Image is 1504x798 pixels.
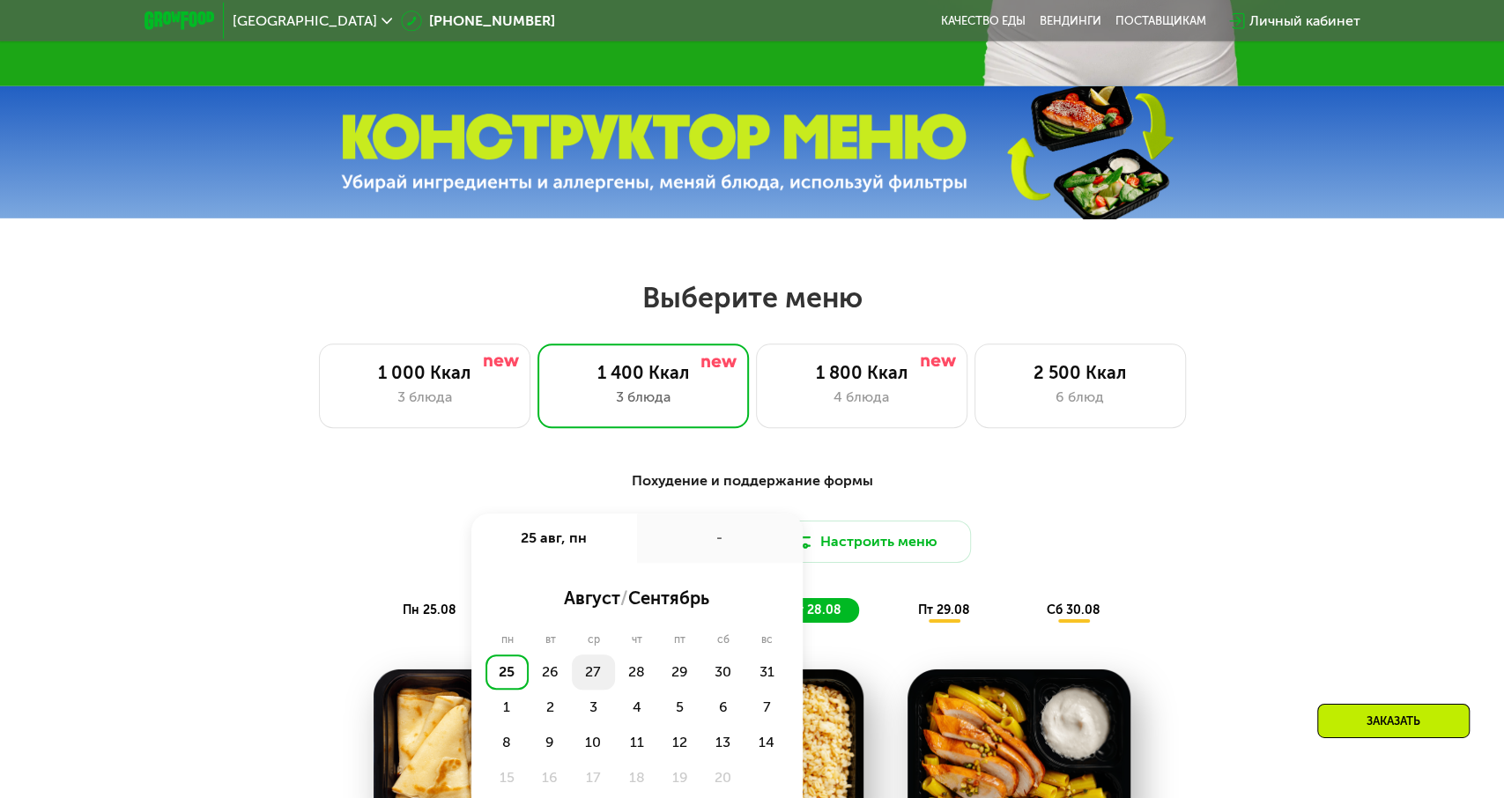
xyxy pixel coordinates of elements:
div: Личный кабинет [1249,11,1360,32]
div: 16 [529,760,572,795]
span: пн 25.08 [403,602,456,617]
div: 6 [701,690,745,725]
div: 15 [485,760,529,795]
div: 28 [615,654,658,690]
h2: Выберите меню [56,280,1448,315]
div: 19 [658,760,701,795]
div: 13 [701,725,745,760]
div: 9 [529,725,572,760]
div: 5 [658,690,701,725]
div: 4 [615,690,658,725]
div: 6 блюд [993,387,1167,408]
div: пт [658,633,701,647]
div: поставщикам [1115,14,1206,28]
div: Заказать [1317,704,1470,738]
div: 25 [485,654,529,690]
div: 1 [485,690,529,725]
div: 12 [658,725,701,760]
div: 4 блюда [774,387,949,408]
div: 7 [745,690,788,725]
span: [GEOGRAPHIC_DATA] [233,14,377,28]
div: 30 [701,654,745,690]
div: 3 блюда [556,387,730,408]
div: 31 [745,654,788,690]
div: ср [572,633,616,647]
div: 8 [485,725,529,760]
div: 11 [615,725,658,760]
div: 1 400 Ккал [556,362,730,383]
div: чт [616,633,658,647]
div: 29 [658,654,701,690]
div: 10 [572,725,615,760]
a: Вендинги [1040,14,1101,28]
button: Настроить меню [759,521,971,563]
div: Похудение и поддержание формы [231,470,1274,492]
div: сб [701,633,745,647]
div: 14 [745,725,788,760]
div: 1 800 Ккал [774,362,949,383]
span: сентябрь [628,587,709,609]
div: 27 [572,654,615,690]
div: - [637,514,803,563]
div: 20 [701,760,745,795]
span: сб 30.08 [1046,602,1100,617]
div: вс [745,633,789,647]
div: пн [485,633,530,647]
div: 17 [572,760,615,795]
div: 26 [529,654,572,690]
div: 25 авг, пн [471,514,637,563]
a: [PHONE_NUMBER] [401,11,555,32]
div: 1 000 Ккал [337,362,512,383]
div: вт [530,633,572,647]
div: 18 [615,760,658,795]
span: август [564,587,620,609]
div: 3 [572,690,615,725]
div: 3 блюда [337,387,512,408]
div: 2 500 Ккал [993,362,1167,383]
div: 2 [529,690,572,725]
span: чт 28.08 [789,602,841,617]
span: / [620,587,628,609]
a: Качество еды [941,14,1026,28]
span: пт 29.08 [918,602,970,617]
